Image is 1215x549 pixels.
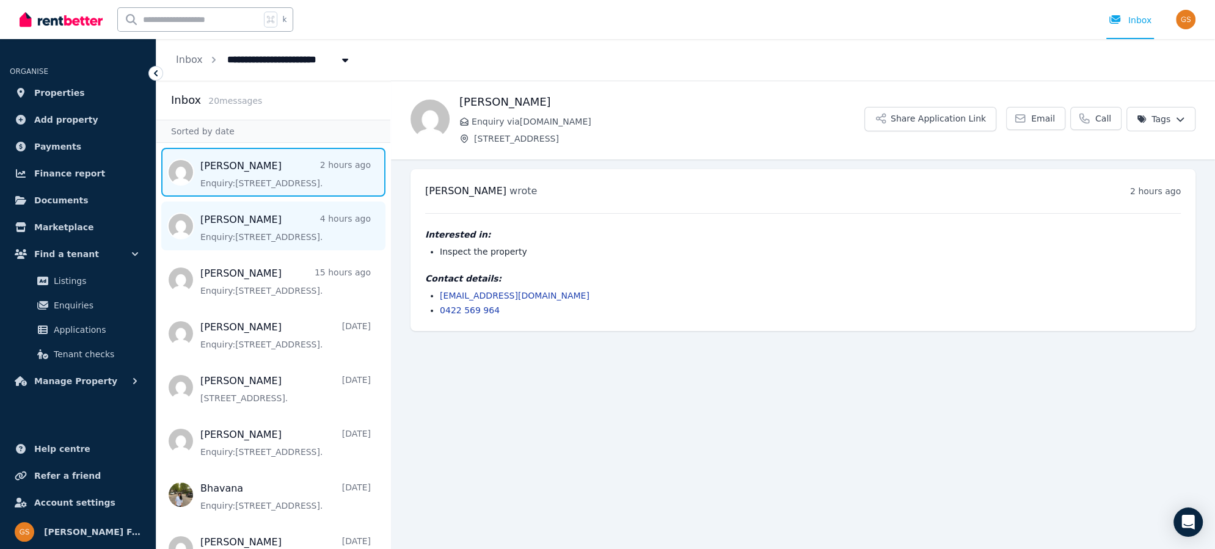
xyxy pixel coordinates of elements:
[200,266,371,297] a: [PERSON_NAME]15 hours agoEnquiry:[STREET_ADDRESS].
[54,322,136,337] span: Applications
[459,93,864,111] h1: [PERSON_NAME]
[200,427,371,458] a: [PERSON_NAME][DATE]Enquiry:[STREET_ADDRESS].
[425,272,1181,285] h4: Contact details:
[10,67,48,76] span: ORGANISE
[440,305,500,315] a: 0422 569 964
[15,522,34,542] img: Stanyer Family Super Pty Ltd ATF Stanyer Family Super
[1173,507,1203,537] div: Open Intercom Messenger
[34,247,99,261] span: Find a tenant
[509,185,537,197] span: wrote
[200,213,371,243] a: [PERSON_NAME]4 hours agoEnquiry:[STREET_ADDRESS].
[10,81,146,105] a: Properties
[282,15,286,24] span: k
[1095,112,1111,125] span: Call
[1006,107,1065,130] a: Email
[10,437,146,461] a: Help centre
[10,107,146,132] a: Add property
[200,481,371,512] a: Bhavana[DATE]Enquiry:[STREET_ADDRESS].
[34,139,81,154] span: Payments
[1031,112,1055,125] span: Email
[34,495,115,510] span: Account settings
[34,193,89,208] span: Documents
[44,525,141,539] span: [PERSON_NAME] Family Super Pty Ltd ATF [PERSON_NAME] Family Super
[54,347,136,362] span: Tenant checks
[156,120,390,143] div: Sorted by date
[10,215,146,239] a: Marketplace
[10,490,146,515] a: Account settings
[1109,14,1151,26] div: Inbox
[10,242,146,266] button: Find a tenant
[34,112,98,127] span: Add property
[10,369,146,393] button: Manage Property
[156,39,371,81] nav: Breadcrumb
[1176,10,1195,29] img: Stanyer Family Super Pty Ltd ATF Stanyer Family Super
[10,161,146,186] a: Finance report
[440,291,589,300] a: [EMAIL_ADDRESS][DOMAIN_NAME]
[34,468,101,483] span: Refer a friend
[54,274,136,288] span: Listings
[34,442,90,456] span: Help centre
[474,133,864,145] span: [STREET_ADDRESS]
[440,245,1181,258] li: Inspect the property
[176,54,203,65] a: Inbox
[171,92,201,109] h2: Inbox
[34,85,85,100] span: Properties
[34,166,105,181] span: Finance report
[472,115,864,128] span: Enquiry via [DOMAIN_NAME]
[200,320,371,351] a: [PERSON_NAME][DATE]Enquiry:[STREET_ADDRESS].
[15,269,141,293] a: Listings
[410,100,450,139] img: Julie
[1070,107,1122,130] a: Call
[425,228,1181,241] h4: Interested in:
[200,159,371,189] a: [PERSON_NAME]2 hours agoEnquiry:[STREET_ADDRESS].
[15,318,141,342] a: Applications
[10,134,146,159] a: Payments
[1130,186,1181,196] time: 2 hours ago
[34,374,117,388] span: Manage Property
[10,188,146,213] a: Documents
[15,342,141,366] a: Tenant checks
[425,185,506,197] span: [PERSON_NAME]
[20,10,103,29] img: RentBetter
[15,293,141,318] a: Enquiries
[1126,107,1195,131] button: Tags
[208,96,262,106] span: 20 message s
[864,107,996,131] button: Share Application Link
[1137,113,1170,125] span: Tags
[34,220,93,235] span: Marketplace
[200,374,371,404] a: [PERSON_NAME][DATE][STREET_ADDRESS].
[10,464,146,488] a: Refer a friend
[54,298,136,313] span: Enquiries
